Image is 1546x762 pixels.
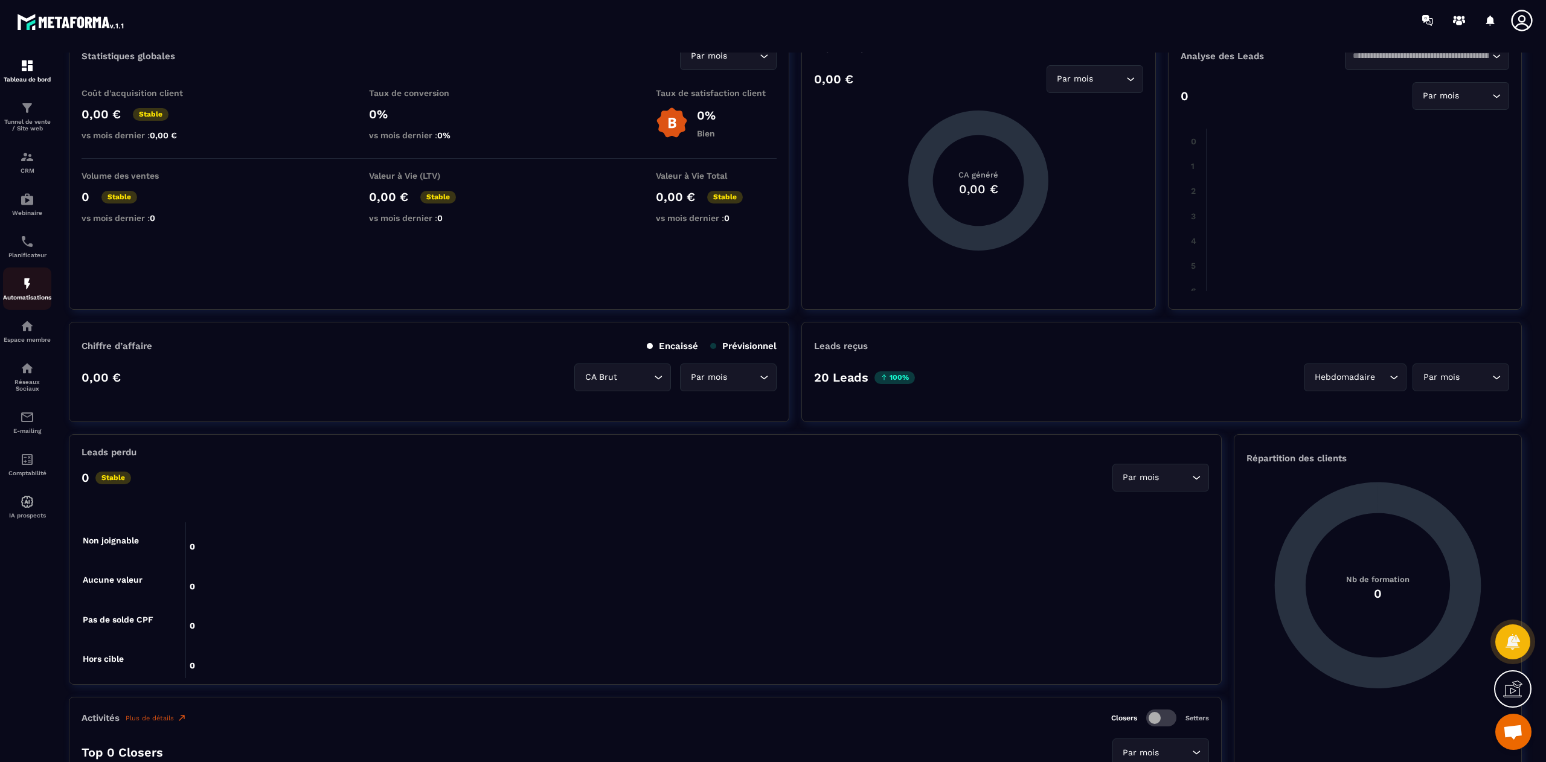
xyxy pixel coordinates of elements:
p: 0 [82,190,89,204]
input: Search for option [730,371,757,384]
img: email [20,410,34,424]
a: schedulerschedulerPlanificateur [3,225,51,267]
tspan: 3 [1190,211,1195,221]
p: Taux de conversion [369,88,490,98]
img: formation [20,150,34,164]
p: Chiffre d’affaire [82,341,152,351]
p: Planificateur [3,252,51,258]
span: Par mois [1420,89,1462,103]
input: Search for option [1096,72,1123,86]
p: Coût d'acquisition client [82,88,202,98]
tspan: 2 [1190,186,1195,196]
p: 0,00 € [369,190,408,204]
div: Search for option [1413,82,1509,110]
a: accountantaccountantComptabilité [3,443,51,485]
span: 0 [437,213,443,223]
p: 100% [874,371,915,384]
p: vs mois dernier : [82,130,202,140]
a: Plus de détails [126,713,187,723]
tspan: 0 [1190,136,1196,146]
span: Par mois [688,50,730,63]
p: 0,00 € [656,190,695,204]
p: Stable [101,191,137,203]
p: Stable [707,191,743,203]
tspan: Aucune valeur [83,575,143,584]
p: Top 0 Closers [82,745,163,760]
input: Search for option [1162,471,1189,484]
p: Réseaux Sociaux [3,379,51,392]
a: automationsautomationsEspace membre [3,310,51,352]
div: Search for option [1345,42,1509,70]
a: automationsautomationsWebinaire [3,183,51,225]
p: Automatisations [3,294,51,301]
span: Par mois [1420,371,1462,384]
p: Stable [95,472,131,484]
div: Search for option [574,363,671,391]
p: Valeur à Vie Total [656,171,777,181]
p: Comptabilité [3,470,51,476]
img: social-network [20,361,34,376]
p: vs mois dernier : [656,213,777,223]
p: 0 [82,470,89,485]
p: 0% [369,107,490,121]
p: 0,00 € [82,107,121,121]
div: Search for option [680,363,777,391]
div: Search for option [1413,363,1509,391]
input: Search for option [620,371,651,384]
tspan: 5 [1190,261,1195,271]
p: Statistiques globales [82,51,175,62]
tspan: 6 [1190,286,1196,296]
img: formation [20,59,34,73]
p: Stable [420,191,456,203]
img: formation [20,101,34,115]
span: CA Brut [582,371,620,384]
p: 0,00 € [814,72,853,86]
p: Setters [1185,714,1209,722]
div: Search for option [1047,65,1143,93]
span: Par mois [688,371,730,384]
p: CRM [3,167,51,174]
p: Closers [1111,714,1137,722]
img: logo [17,11,126,33]
a: formationformationCRM [3,141,51,183]
p: Encaissé [647,341,698,351]
img: automations [20,495,34,509]
p: Valeur à Vie (LTV) [369,171,490,181]
a: formationformationTableau de bord [3,50,51,92]
p: IA prospects [3,512,51,519]
span: Hebdomadaire [1312,371,1378,384]
a: social-networksocial-networkRéseaux Sociaux [3,352,51,401]
p: 20 Leads [814,370,868,385]
p: Leads perdu [82,447,136,458]
p: 0 [1181,89,1188,103]
span: Par mois [1054,72,1096,86]
img: automations [20,319,34,333]
img: scheduler [20,234,34,249]
p: Bien [697,129,716,138]
p: vs mois dernier : [369,130,490,140]
p: Analyse des Leads [1181,51,1345,62]
p: 0,00 € [82,370,121,385]
img: accountant [20,452,34,467]
input: Search for option [1378,371,1387,384]
div: Search for option [1112,464,1209,491]
span: Par mois [1120,746,1162,760]
p: E-mailing [3,427,51,434]
input: Search for option [1462,89,1489,103]
tspan: 4 [1190,236,1196,246]
p: Tableau de bord [3,76,51,83]
p: Webinaire [3,210,51,216]
a: formationformationTunnel de vente / Site web [3,92,51,141]
p: vs mois dernier : [82,213,202,223]
p: Prévisionnel [710,341,777,351]
a: Ouvrir le chat [1495,714,1532,750]
tspan: 1 [1190,161,1194,171]
input: Search for option [1462,371,1489,384]
span: 0 [724,213,730,223]
input: Search for option [1162,746,1189,760]
img: b-badge-o.b3b20ee6.svg [656,107,688,139]
p: Activités [82,712,120,723]
p: Répartition des clients [1246,453,1509,464]
span: 0 [150,213,155,223]
input: Search for option [1353,50,1489,63]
